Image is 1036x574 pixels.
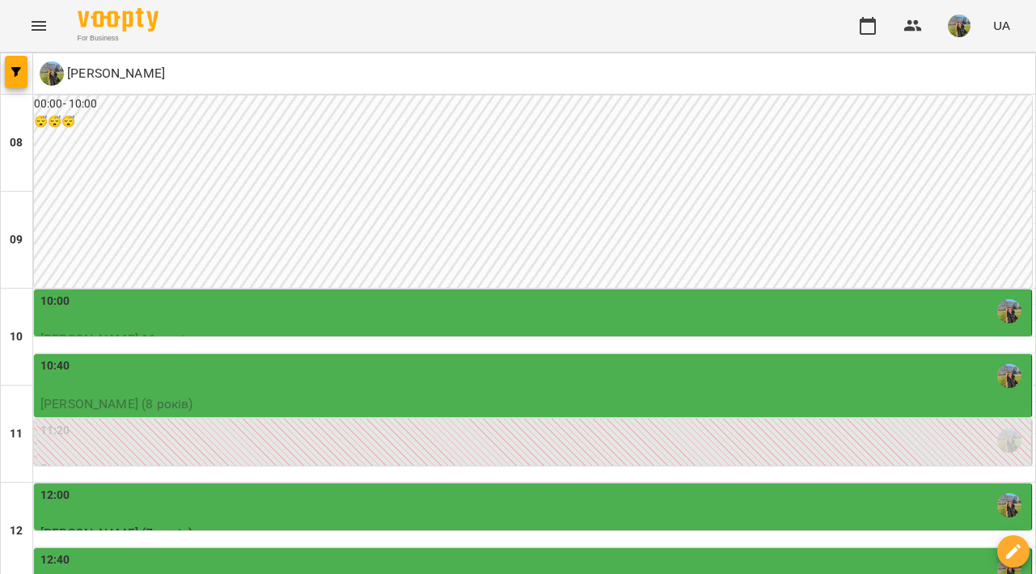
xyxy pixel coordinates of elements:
[78,33,159,44] span: For Business
[10,522,23,540] h6: 12
[40,357,70,375] label: 10:40
[19,6,58,45] button: Menu
[10,134,23,152] h6: 08
[40,525,192,541] span: [PERSON_NAME] (7 років)
[40,61,165,86] div: Шамайло Наталія Миколаївна
[64,64,165,83] p: [PERSON_NAME]
[40,487,70,504] label: 12:00
[40,293,70,310] label: 10:00
[40,396,192,412] span: [PERSON_NAME] (8 років)
[997,364,1021,388] img: Шамайло Наталія Миколаївна
[78,8,159,32] img: Voopty Logo
[40,61,165,86] a: Ш [PERSON_NAME]
[40,331,192,347] span: [PERSON_NAME] 11 років
[40,414,1028,433] p: Індивідуальний урок (45 хвилин)
[993,17,1010,34] span: UA
[40,422,70,440] label: 11:20
[40,459,1028,479] p: 0
[34,113,1032,131] h6: 😴😴😴
[948,15,970,37] img: f0a73d492ca27a49ee60cd4b40e07bce.jpeg
[40,551,70,569] label: 12:40
[997,493,1021,517] img: Шамайло Наталія Миколаївна
[10,231,23,249] h6: 09
[34,95,1032,113] h6: 00:00 - 10:00
[10,425,23,443] h6: 11
[10,328,23,346] h6: 10
[997,299,1021,323] img: Шамайло Наталія Миколаївна
[40,61,64,86] img: Ш
[997,428,1021,453] img: Шамайло Наталія Миколаївна
[987,11,1017,40] button: UA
